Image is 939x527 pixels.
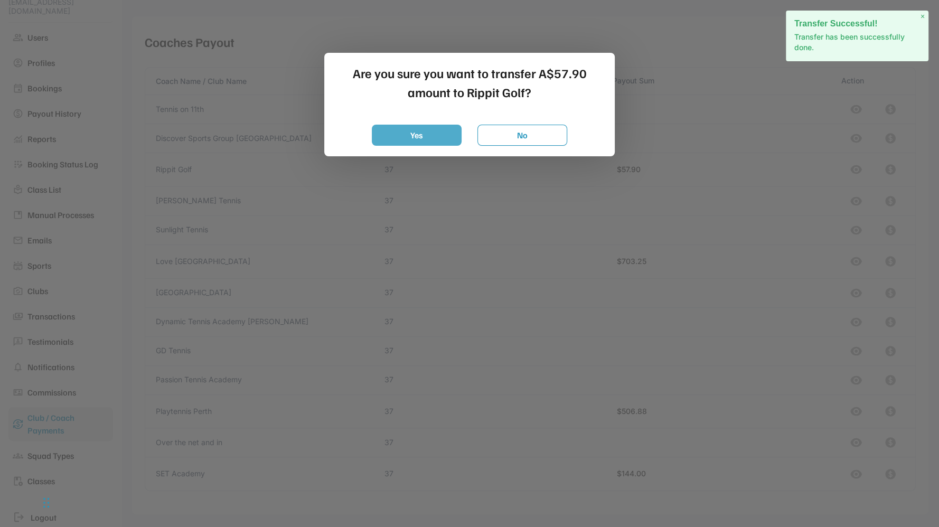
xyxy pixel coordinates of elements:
[794,32,920,53] p: Transfer has been successfully done.
[921,12,925,21] span: ×
[335,63,604,101] div: Are you sure you want to transfer A$57.90 amount to Rippit Golf?
[794,19,920,28] h2: Transfer Successful!
[372,125,462,146] button: Yes
[477,125,567,146] button: No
